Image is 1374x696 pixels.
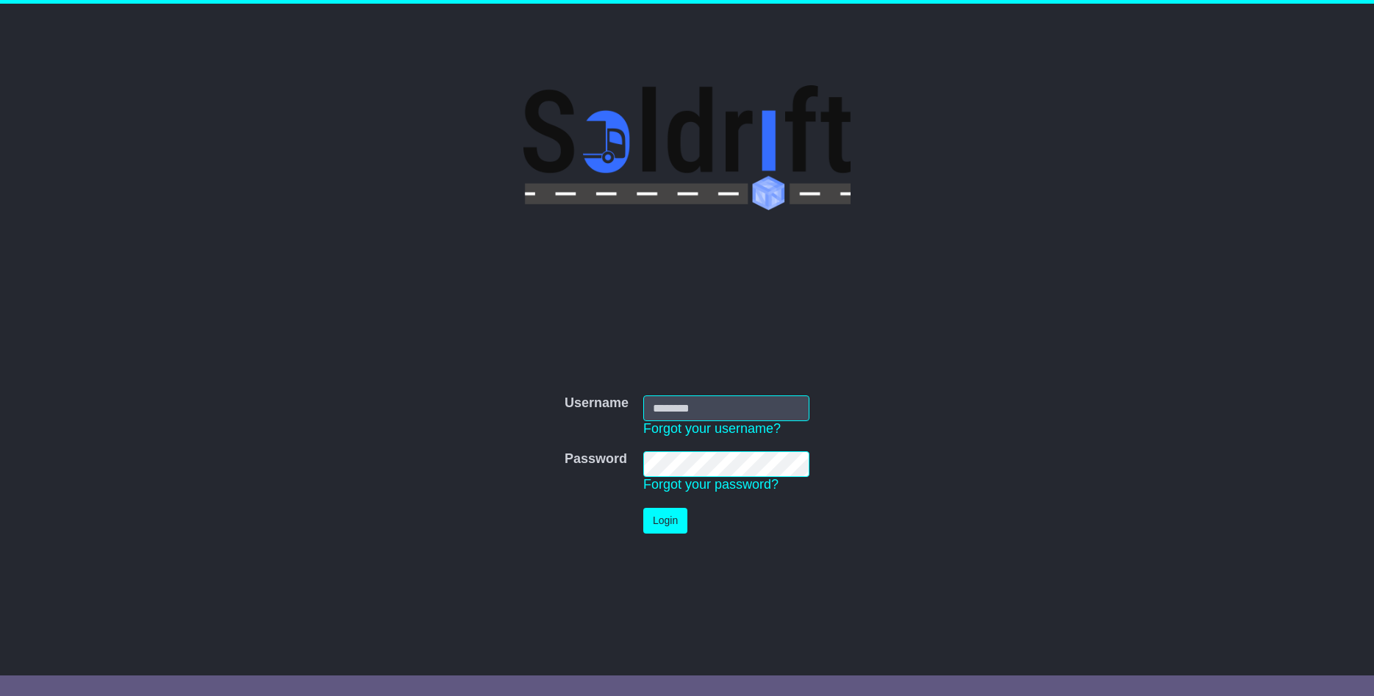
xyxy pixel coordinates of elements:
label: Password [565,451,627,467]
label: Username [565,395,629,412]
a: Forgot your password? [643,477,779,492]
img: Soldrift Pty Ltd [523,85,851,210]
button: Login [643,508,687,534]
a: Forgot your username? [643,421,781,436]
